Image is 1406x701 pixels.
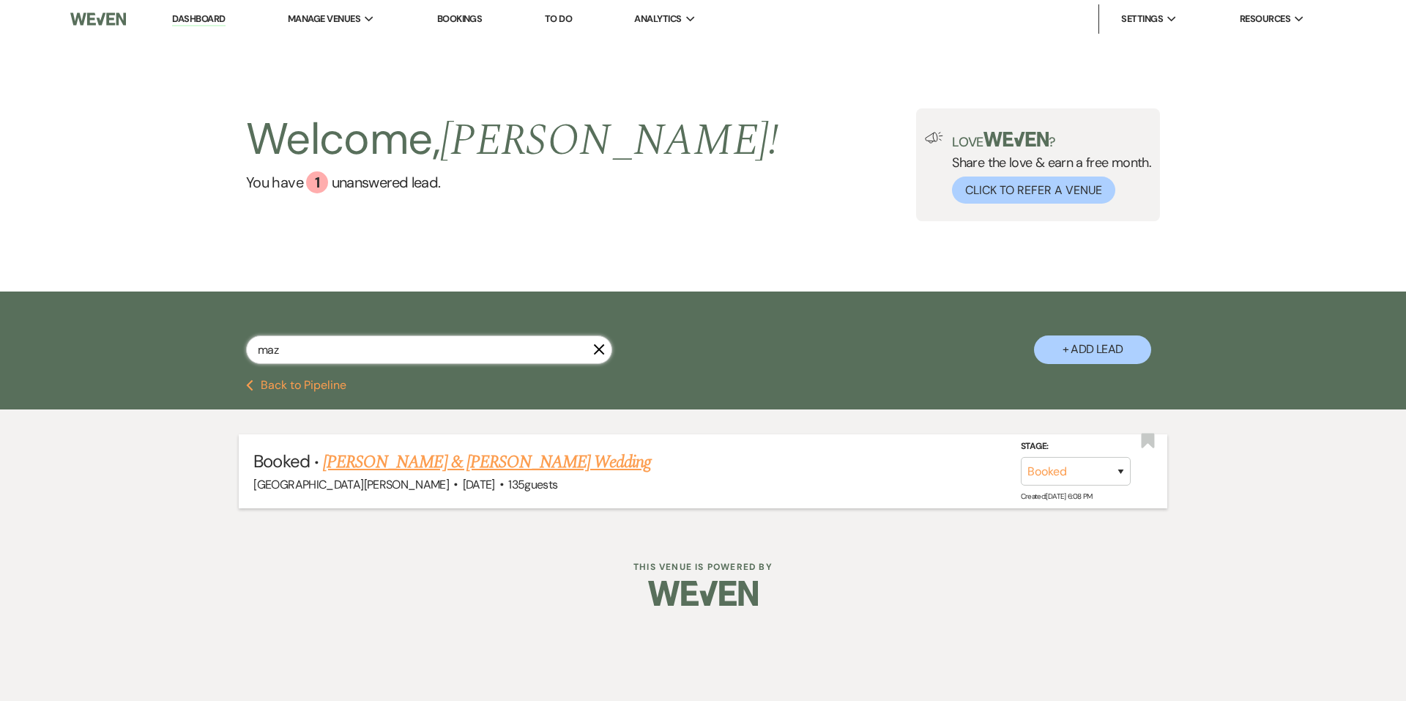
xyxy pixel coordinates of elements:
div: 1 [306,171,328,193]
a: To Do [545,12,572,25]
span: Booked [253,450,309,472]
a: You have 1 unanswered lead. [246,171,778,193]
img: Weven Logo [70,4,126,34]
button: + Add Lead [1034,335,1151,364]
span: Analytics [634,12,681,26]
div: Share the love & earn a free month. [943,132,1151,204]
input: Search by name, event date, email address or phone number [246,335,612,364]
h2: Welcome, [246,108,778,171]
span: Manage Venues [288,12,360,26]
a: Bookings [437,12,483,25]
span: Resources [1240,12,1290,26]
a: [PERSON_NAME] & [PERSON_NAME] Wedding [323,449,651,475]
a: Dashboard [172,12,225,26]
label: Stage: [1021,438,1131,454]
span: 135 guests [508,477,557,492]
span: [PERSON_NAME] ! [440,107,778,174]
button: Back to Pipeline [246,379,346,391]
p: Love ? [952,132,1151,149]
img: loud-speaker-illustration.svg [925,132,943,144]
span: [GEOGRAPHIC_DATA][PERSON_NAME] [253,477,449,492]
img: weven-logo-green.svg [983,132,1049,146]
span: Settings [1121,12,1163,26]
span: Created: [DATE] 6:08 PM [1021,492,1093,501]
img: Weven Logo [648,568,758,619]
span: [DATE] [463,477,495,492]
button: Click to Refer a Venue [952,177,1115,204]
